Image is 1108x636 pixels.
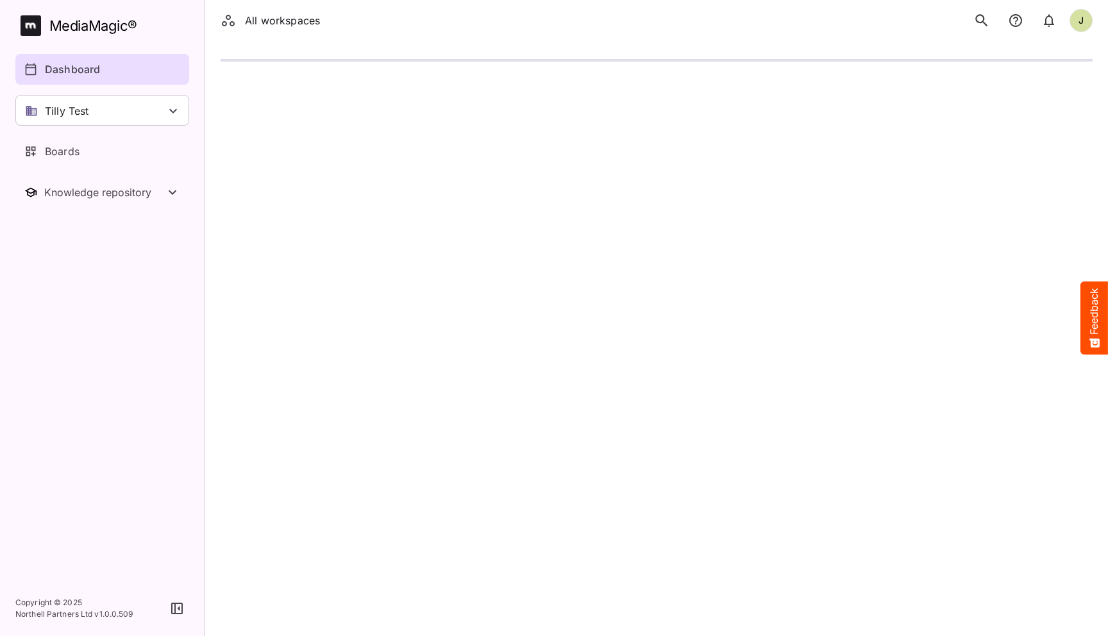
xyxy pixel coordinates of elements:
p: Copyright © 2025 [15,597,133,608]
p: Boards [45,144,80,159]
div: J [1070,9,1093,32]
button: Toggle Knowledge repository [15,177,189,208]
a: Boards [15,136,189,167]
p: Dashboard [45,62,100,77]
button: notifications [1003,7,1028,34]
div: Knowledge repository [44,186,165,199]
a: MediaMagic® [21,15,189,36]
nav: Knowledge repository [15,177,189,208]
button: notifications [1036,7,1062,34]
button: search [968,7,995,34]
p: Northell Partners Ltd v 1.0.0.509 [15,608,133,620]
a: Dashboard [15,54,189,85]
button: Feedback [1080,281,1108,355]
div: MediaMagic ® [49,15,137,37]
p: Tilly Test [45,103,89,119]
